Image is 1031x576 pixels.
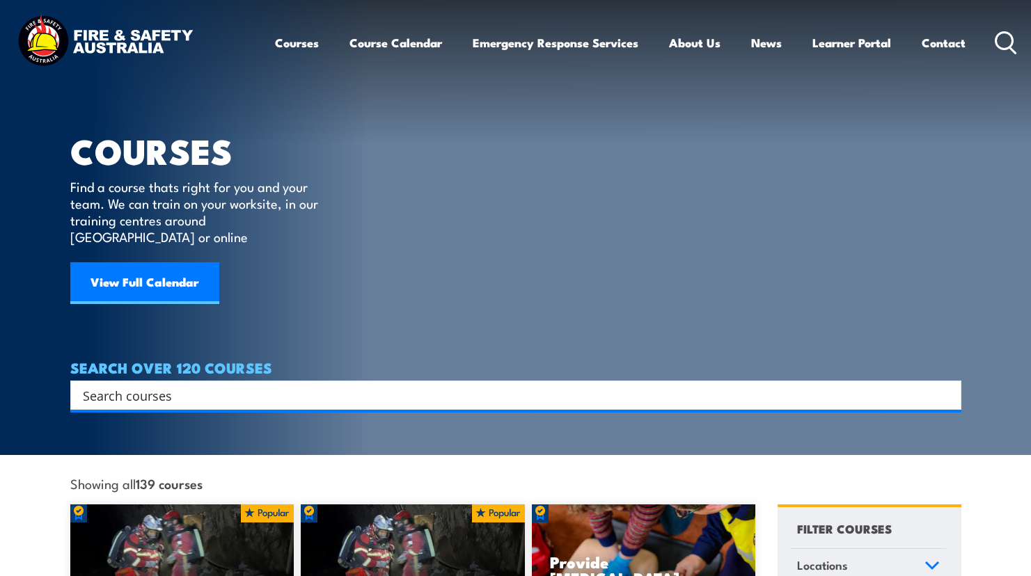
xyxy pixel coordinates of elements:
[70,178,324,245] p: Find a course thats right for you and your team. We can train on your worksite, in our training c...
[797,556,848,575] span: Locations
[275,24,319,61] a: Courses
[349,24,442,61] a: Course Calendar
[83,385,931,406] input: Search input
[70,135,338,165] h1: COURSES
[669,24,721,61] a: About Us
[797,519,892,538] h4: FILTER COURSES
[922,24,966,61] a: Contact
[937,385,957,405] button: Search magnifier button
[812,24,891,61] a: Learner Portal
[136,474,203,493] strong: 139 courses
[751,24,782,61] a: News
[86,385,934,405] form: Search form
[70,476,203,490] span: Showing all
[70,360,961,375] h4: SEARCH OVER 120 COURSES
[70,262,219,304] a: View Full Calendar
[473,24,638,61] a: Emergency Response Services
